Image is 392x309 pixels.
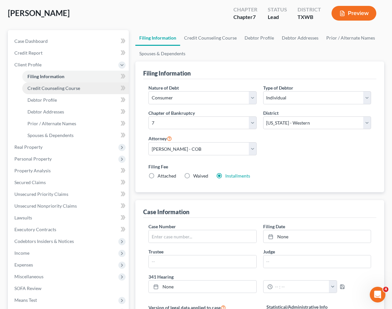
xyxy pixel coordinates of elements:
[14,156,52,162] span: Personal Property
[14,50,43,56] span: Credit Report
[268,6,287,13] div: Status
[148,84,179,91] label: Nature of Debt
[148,110,195,116] label: Chapter of Bankruptcy
[14,274,43,279] span: Miscellaneous
[148,134,172,142] label: Attorney
[9,212,129,224] a: Lawsuits
[14,62,42,67] span: Client Profile
[145,273,374,280] label: 341 Hearing
[268,13,287,21] div: Lead
[158,173,176,179] span: Attached
[22,94,129,106] a: Debtor Profile
[9,47,129,59] a: Credit Report
[149,281,256,293] a: None
[263,223,285,230] label: Filing Date
[149,255,256,268] input: --
[180,30,241,46] a: Credit Counseling Course
[233,13,257,21] div: Chapter
[27,97,57,103] span: Debtor Profile
[27,85,80,91] span: Credit Counseling Course
[8,8,70,18] span: [PERSON_NAME]
[383,287,388,292] span: 4
[148,163,371,170] label: Filing Fee
[135,46,189,61] a: Spouses & Dependents
[298,13,321,21] div: TXWB
[370,287,385,302] iframe: Intercom live chat
[27,74,64,79] span: Filing Information
[264,255,371,268] input: --
[9,165,129,177] a: Property Analysis
[14,144,43,150] span: Real Property
[14,38,48,44] span: Case Dashboard
[14,203,77,209] span: Unsecured Nonpriority Claims
[22,82,129,94] a: Credit Counseling Course
[322,30,379,46] a: Prior / Alternate Names
[27,121,76,126] span: Prior / Alternate Names
[264,230,371,243] a: None
[27,109,64,114] span: Debtor Addresses
[332,6,376,21] button: Preview
[27,132,74,138] span: Spouses & Dependents
[9,35,129,47] a: Case Dashboard
[9,177,129,188] a: Secured Claims
[298,6,321,13] div: District
[14,238,74,244] span: Codebtors Insiders & Notices
[263,110,279,116] label: District
[233,6,257,13] div: Chapter
[14,262,33,267] span: Expenses
[193,173,208,179] span: Waived
[14,168,51,173] span: Property Analysis
[22,71,129,82] a: Filing Information
[135,30,180,46] a: Filing Information
[14,215,32,220] span: Lawsuits
[143,69,191,77] div: Filing Information
[14,227,56,232] span: Executory Contracts
[14,285,42,291] span: SOFA Review
[263,84,293,91] label: Type of Debtor
[14,191,68,197] span: Unsecured Priority Claims
[9,224,129,235] a: Executory Contracts
[9,200,129,212] a: Unsecured Nonpriority Claims
[22,106,129,118] a: Debtor Addresses
[9,188,129,200] a: Unsecured Priority Claims
[14,297,37,303] span: Means Test
[148,248,163,255] label: Trustee
[9,283,129,294] a: SOFA Review
[22,118,129,129] a: Prior / Alternate Names
[278,30,322,46] a: Debtor Addresses
[149,230,256,243] input: Enter case number...
[148,223,176,230] label: Case Number
[14,250,29,256] span: Income
[273,281,329,293] input: -- : --
[263,248,275,255] label: Judge
[225,173,250,179] a: Installments
[143,208,189,216] div: Case Information
[22,129,129,141] a: Spouses & Dependents
[241,30,278,46] a: Debtor Profile
[253,14,256,20] span: 7
[14,180,46,185] span: Secured Claims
